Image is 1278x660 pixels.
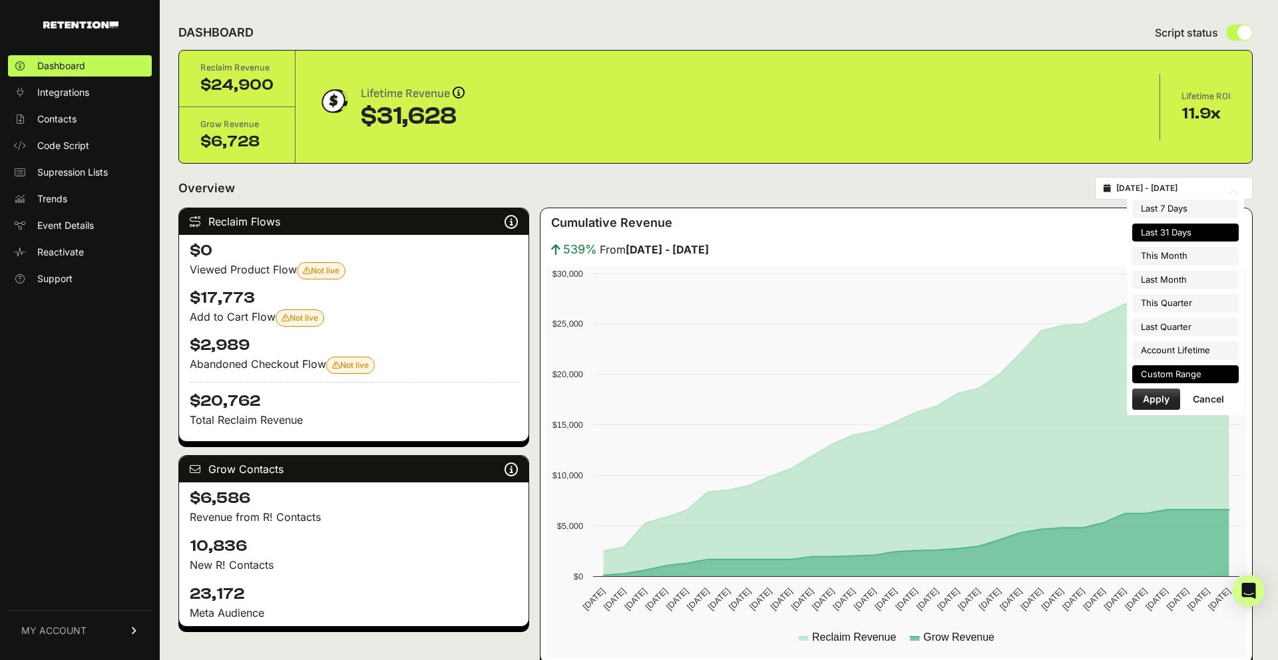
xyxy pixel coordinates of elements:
li: Custom Range [1132,365,1239,384]
span: Support [37,272,73,285]
text: [DATE] [957,586,982,612]
text: [DATE] [977,586,1003,612]
div: Add to Cart Flow [190,309,518,327]
a: Event Details [8,215,152,236]
span: Trends [37,192,67,206]
span: MY ACCOUNT [21,624,87,637]
div: Lifetime Revenue [361,84,465,103]
text: [DATE] [1207,586,1233,612]
span: Dashboard [37,59,85,73]
text: $15,000 [552,420,583,430]
p: Revenue from R! Contacts [190,509,518,525]
div: Grow Contacts [179,456,529,482]
text: [DATE] [789,586,815,612]
text: [DATE] [602,586,628,612]
text: [DATE] [1040,586,1066,612]
text: [DATE] [1082,586,1108,612]
li: Last 7 Days [1132,200,1239,218]
div: Lifetime ROI [1181,90,1231,103]
text: [DATE] [1165,586,1191,612]
div: $31,628 [361,103,465,130]
text: [DATE] [706,586,732,612]
h4: 10,836 [190,536,518,557]
text: [DATE] [998,586,1024,612]
a: Contacts [8,108,152,130]
a: Integrations [8,82,152,103]
text: [DATE] [622,586,648,612]
li: This Month [1132,247,1239,265]
text: [DATE] [747,586,773,612]
text: Grow Revenue [924,631,995,643]
text: [DATE] [1185,586,1211,612]
text: [DATE] [894,586,920,612]
h4: $17,773 [190,287,518,309]
a: Support [8,268,152,289]
div: Open Intercom Messenger [1233,575,1265,607]
h4: $6,586 [190,488,518,509]
span: Code Script [37,139,89,152]
a: Trends [8,188,152,210]
text: [DATE] [935,586,961,612]
a: MY ACCOUNT [8,610,152,651]
text: [DATE] [852,586,878,612]
text: Reclaim Revenue [812,631,896,643]
text: $10,000 [552,470,583,480]
a: Dashboard [8,55,152,77]
h4: $0 [190,240,518,261]
h4: $20,762 [190,382,518,412]
button: Cancel [1182,389,1235,410]
div: $6,728 [200,131,274,152]
text: [DATE] [685,586,711,612]
h2: Overview [178,179,235,198]
h2: DASHBOARD [178,23,254,42]
text: [DATE] [1144,586,1170,612]
span: Contacts [37,112,77,126]
p: Total Reclaim Revenue [190,412,518,428]
text: [DATE] [831,586,857,612]
span: Not live [282,313,318,323]
text: [DATE] [1060,586,1086,612]
span: Script status [1155,25,1218,41]
text: $5,000 [557,521,583,531]
text: [DATE] [1102,586,1128,612]
span: From [600,242,709,257]
div: Viewed Product Flow [190,261,518,279]
p: New R! Contacts [190,557,518,573]
text: [DATE] [581,586,607,612]
div: Abandoned Checkout Flow [190,356,518,374]
h4: $2,989 [190,335,518,356]
text: [DATE] [1123,586,1149,612]
h4: 23,172 [190,583,518,605]
text: [DATE] [727,586,753,612]
div: Reclaim Revenue [200,61,274,75]
text: [DATE] [810,586,836,612]
div: Reclaim Flows [179,208,529,235]
a: Code Script [8,135,152,156]
span: Reactivate [37,246,84,259]
text: [DATE] [873,586,899,612]
text: [DATE] [644,586,670,612]
text: $25,000 [552,319,583,329]
a: Reactivate [8,242,152,263]
div: $24,900 [200,75,274,96]
div: Grow Revenue [200,118,274,131]
button: Apply [1132,389,1180,410]
text: $0 [574,572,583,581]
text: $20,000 [552,369,583,379]
text: [DATE] [915,586,941,612]
strong: [DATE] - [DATE] [626,243,709,256]
div: Meta Audience [190,605,518,621]
span: Not live [332,360,369,370]
span: Supression Lists [37,166,108,179]
span: Integrations [37,86,89,99]
text: [DATE] [664,586,690,612]
li: Last 31 Days [1132,224,1239,242]
img: Retention.com [43,21,118,29]
img: dollar-coin-05c43ed7efb7bc0c12610022525b4bbbb207c7efeef5aecc26f025e68dcafac9.png [317,84,350,118]
text: [DATE] [1019,586,1045,612]
a: Supression Lists [8,162,152,183]
text: $30,000 [552,269,583,279]
h3: Cumulative Revenue [551,214,672,232]
li: Last Month [1132,271,1239,289]
span: 539% [563,240,597,259]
